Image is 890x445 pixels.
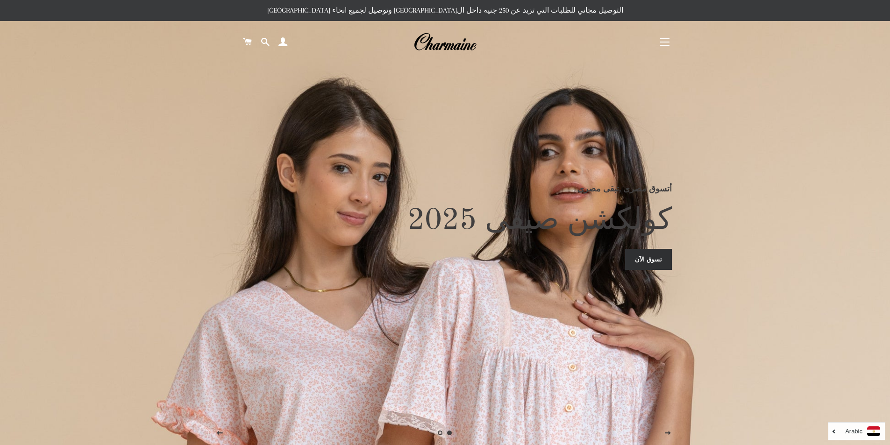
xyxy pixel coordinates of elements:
a: Arabic [833,426,880,436]
a: تحميل الصور 2 [436,428,445,438]
button: الصفحه السابقة [208,422,231,445]
p: أتسوق مصرى ,تبقى مصرى [218,182,672,195]
a: الصفحه 1current [445,428,455,438]
h2: كولكشن صيفى 2025 [218,202,672,240]
i: Arabic [845,428,862,434]
img: Charmaine Egypt [413,32,477,52]
a: تسوق الآن [625,249,672,269]
button: الصفحه التالية [656,422,679,445]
